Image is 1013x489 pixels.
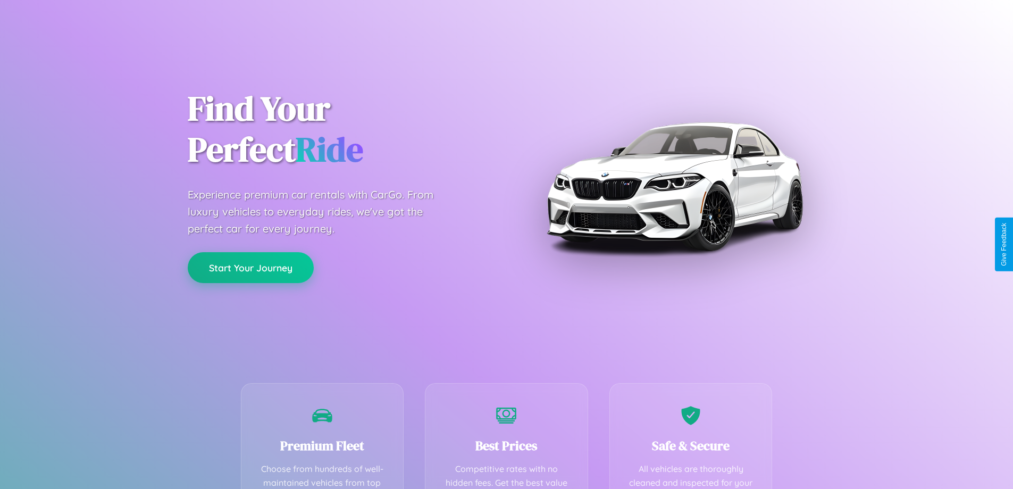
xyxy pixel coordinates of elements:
p: Experience premium car rentals with CarGo. From luxury vehicles to everyday rides, we've got the ... [188,186,454,237]
h3: Safe & Secure [626,437,756,454]
button: Start Your Journey [188,252,314,283]
h3: Premium Fleet [257,437,388,454]
span: Ride [296,126,363,172]
h3: Best Prices [441,437,572,454]
img: Premium BMW car rental vehicle [541,53,807,319]
h1: Find Your Perfect [188,88,491,170]
div: Give Feedback [1000,223,1008,266]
